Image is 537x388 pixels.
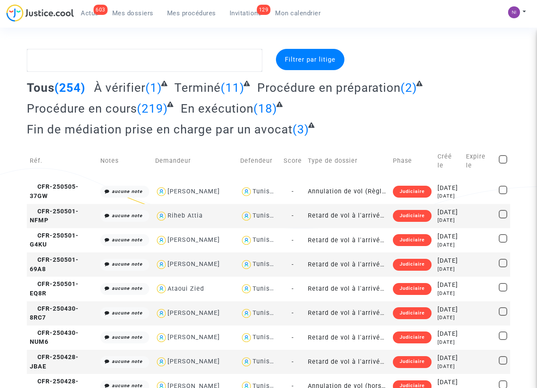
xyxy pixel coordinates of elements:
[137,102,168,116] span: (219)
[221,81,244,95] span: (11)
[27,143,97,179] td: Réf.
[401,81,417,95] span: (2)
[155,234,168,246] img: icon-user.svg
[438,329,460,339] div: [DATE]
[112,189,142,194] i: aucune note
[30,232,79,249] span: CFR-250501-G4KU
[105,7,160,20] a: Mes dossiers
[253,212,278,219] div: Tunisair
[168,212,203,219] div: Riheb Attia
[305,277,390,301] td: Retard de vol à l'arrivée (Règlement CE n°261/2004)
[30,280,79,297] span: CFR-250501-EQ8R
[155,258,168,271] img: icon-user.svg
[181,102,253,116] span: En exécution
[253,261,278,268] div: Tunisair
[292,285,294,292] span: -
[438,266,460,273] div: [DATE]
[240,331,253,344] img: icon-user.svg
[145,81,162,95] span: (1)
[240,356,253,368] img: icon-user.svg
[292,358,294,365] span: -
[237,143,280,179] td: Defendeur
[253,236,278,244] div: Tunisair
[438,339,460,346] div: [DATE]
[240,283,253,295] img: icon-user.svg
[223,7,269,20] a: 129Invitations
[112,334,142,340] i: aucune note
[27,122,293,136] span: Fin de médiation prise en charge par un avocat
[30,256,79,273] span: CFR-250501-69A8
[27,81,54,95] span: Tous
[438,193,460,200] div: [DATE]
[305,350,390,374] td: Retard de vol à l'arrivée (hors UE - Convention de [GEOGRAPHIC_DATA])
[168,285,204,292] div: Ataoui Zied
[160,7,223,20] a: Mes procédures
[257,81,401,95] span: Procédure en préparation
[253,334,278,341] div: Tunisair
[393,307,432,319] div: Judiciaire
[240,210,253,222] img: icon-user.svg
[240,186,253,198] img: icon-user.svg
[438,378,460,387] div: [DATE]
[438,184,460,193] div: [DATE]
[230,9,262,17] span: Invitations
[508,6,520,18] img: c72f9d9a6237a8108f59372fcd3655cf
[438,232,460,241] div: [DATE]
[275,9,321,17] span: Mon calendrier
[438,280,460,290] div: [DATE]
[112,286,142,291] i: aucune note
[305,143,390,179] td: Type de dossier
[293,122,309,136] span: (3)
[155,283,168,295] img: icon-user.svg
[168,334,220,341] div: [PERSON_NAME]
[305,204,390,228] td: Retard de vol à l'arrivée (Règlement CE n°261/2004)
[305,179,390,204] td: Annulation de vol (Règlement CE n°261/2004)
[30,329,79,346] span: CFR-250430-NUM6
[390,143,435,179] td: Phase
[30,183,79,200] span: CFR-250505-37GW
[30,354,79,370] span: CFR-250428-JBAE
[168,358,220,365] div: [PERSON_NAME]
[155,210,168,222] img: icon-user.svg
[281,143,305,179] td: Score
[240,307,253,320] img: icon-user.svg
[393,259,432,271] div: Judiciaire
[167,9,216,17] span: Mes procédures
[257,5,271,15] div: 129
[54,81,85,95] span: (254)
[152,143,237,179] td: Demandeur
[305,301,390,326] td: Retard de vol à l'arrivée (Règlement CE n°261/2004)
[112,237,142,243] i: aucune note
[168,309,220,317] div: [PERSON_NAME]
[268,7,327,20] a: Mon calendrier
[292,188,294,195] span: -
[438,208,460,217] div: [DATE]
[253,358,278,365] div: Tunisair
[305,228,390,252] td: Retard de vol à l'arrivée (Règlement CE n°261/2004)
[253,309,278,317] div: Tunisair
[30,305,79,322] span: CFR-250430-8RC7
[97,143,153,179] td: Notes
[253,102,277,116] span: (18)
[438,217,460,224] div: [DATE]
[155,331,168,344] img: icon-user.svg
[155,186,168,198] img: icon-user.svg
[393,356,432,368] div: Judiciaire
[393,210,432,222] div: Judiciaire
[74,7,105,20] a: 603Actus
[393,186,432,198] div: Judiciaire
[155,307,168,320] img: icon-user.svg
[292,212,294,219] span: -
[438,290,460,297] div: [DATE]
[112,359,142,364] i: aucune note
[438,256,460,266] div: [DATE]
[305,326,390,350] td: Retard de vol à l'arrivée (Règlement CE n°261/2004)
[435,143,463,179] td: Créé le
[168,188,220,195] div: [PERSON_NAME]
[253,188,278,195] div: Tunisair
[253,285,278,292] div: Tunisair
[438,305,460,314] div: [DATE]
[292,309,294,317] span: -
[438,354,460,363] div: [DATE]
[168,236,220,244] div: [PERSON_NAME]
